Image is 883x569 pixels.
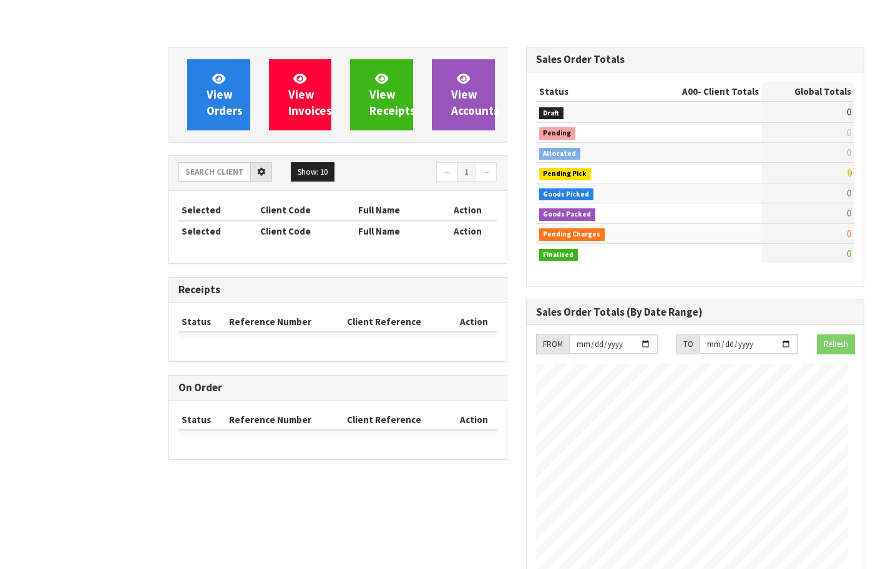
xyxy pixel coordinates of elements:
a: ViewInvoices [269,59,332,130]
div: FROM [536,334,569,354]
span: Pending [539,127,576,140]
span: A00 [682,85,698,97]
span: View Invoices [288,71,332,118]
th: Reference Number [226,410,344,430]
th: Global Totals [762,82,854,102]
span: 0 [847,228,851,240]
th: Full Name [355,221,438,241]
button: Show: 10 [291,162,334,182]
th: Client Reference [344,410,451,430]
span: Allocated [539,148,581,160]
span: 0 [847,147,851,158]
span: Pending Charges [539,228,605,241]
th: Client Code [257,200,355,220]
span: Finalised [539,249,578,261]
span: 0 [847,127,851,139]
span: 0 [847,187,851,199]
h3: On Order [178,382,497,394]
h3: Sales Order Totals (By Date Range) [536,306,855,318]
th: Reference Number [226,312,344,332]
span: Goods Packed [539,208,596,221]
span: View Accounts [451,71,499,118]
button: Refresh [817,334,855,354]
div: TO [676,334,700,354]
th: Status [178,410,226,430]
a: ViewOrders [187,59,250,130]
span: Draft [539,107,564,120]
nav: Page navigation [347,162,497,184]
th: Status [536,82,642,102]
span: 0 [847,207,851,219]
span: 0 [847,167,851,178]
th: - Client Totals [641,82,762,102]
th: Action [438,200,497,220]
th: Client Reference [344,312,451,332]
th: Full Name [355,200,438,220]
span: Pending Pick [539,168,592,180]
h3: Sales Order Totals [536,54,855,66]
span: View Receipts [369,71,416,118]
a: ViewAccounts [432,59,495,130]
a: ← [436,162,458,182]
th: Action [451,410,497,430]
span: Goods Picked [539,188,594,201]
th: Selected [178,200,257,220]
th: Client Code [257,221,355,241]
input: Search clients [178,162,251,182]
span: 0 [847,248,851,260]
th: Selected [178,221,257,241]
a: 1 [457,162,476,182]
span: 0 [847,106,851,118]
th: Status [178,312,226,332]
h3: Receipts [178,284,497,296]
th: Action [438,221,497,241]
a: ViewReceipts [350,59,413,130]
a: → [475,162,497,182]
th: Action [451,312,497,332]
span: View Orders [207,71,243,118]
